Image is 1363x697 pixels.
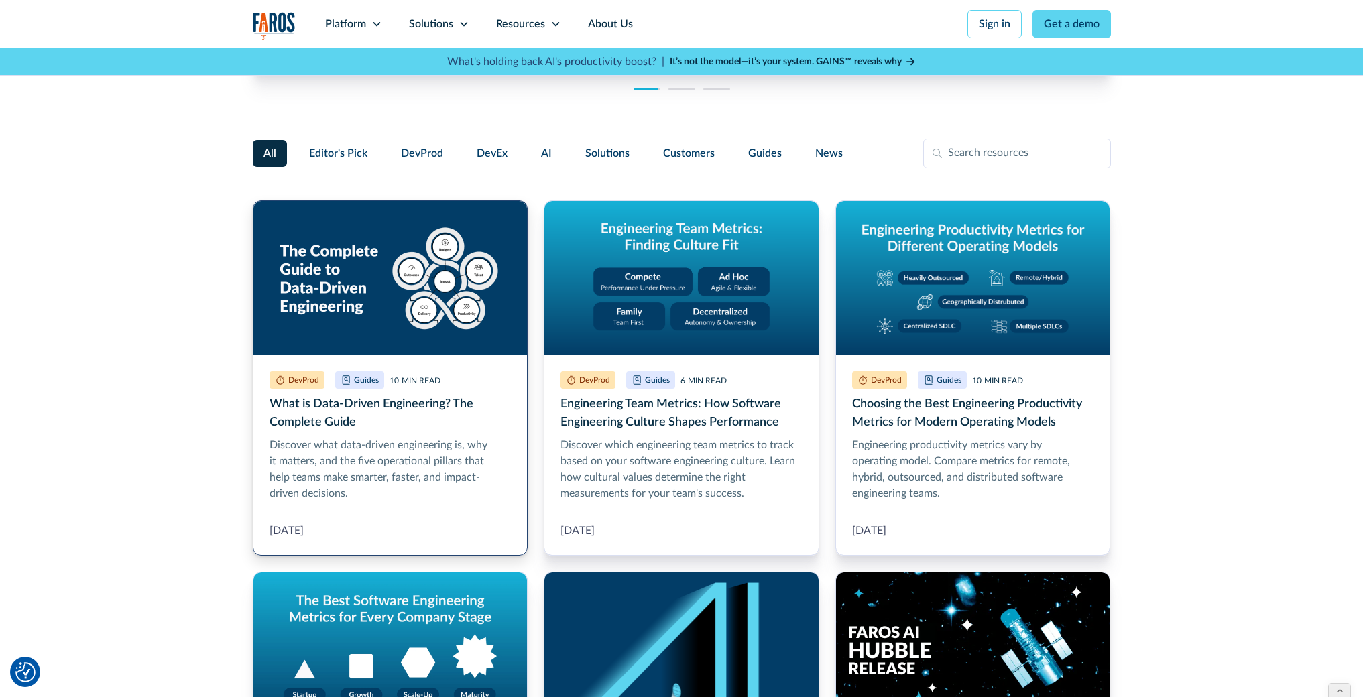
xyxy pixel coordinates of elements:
span: DevEx [477,145,508,162]
input: Search resources [923,139,1111,168]
div: Resources [496,16,545,32]
span: All [263,145,276,162]
div: Platform [325,16,366,32]
span: Solutions [585,145,630,162]
span: Guides [748,145,782,162]
a: What is Data-Driven Engineering? The Complete Guide [253,200,528,556]
span: AI [541,145,552,162]
span: Editor's Pick [309,145,367,162]
img: Logo of the analytics and reporting company Faros. [253,12,296,40]
span: DevProd [401,145,443,162]
a: Get a demo [1032,10,1111,38]
span: Customers [663,145,715,162]
strong: It’s not the model—it’s your system. GAINS™ reveals why [670,57,902,66]
a: Engineering Team Metrics: How Software Engineering Culture Shapes Performance [544,200,819,556]
button: Cookie Settings [15,662,36,682]
div: Solutions [409,16,453,32]
img: Graphic titled 'Engineering Team Metrics: Finding Culture Fit' with four cultural models: Compete... [544,201,819,355]
img: Revisit consent button [15,662,36,682]
a: It’s not the model—it’s your system. GAINS™ reveals why [670,55,916,69]
a: home [253,12,296,40]
p: What's holding back AI's productivity boost? | [447,54,664,70]
img: Graphic titled 'Engineering productivity metrics for different operating models' showing five mod... [836,201,1110,355]
a: Choosing the Best Engineering Productivity Metrics for Modern Operating Models [835,200,1111,556]
a: Sign in [967,10,1022,38]
form: Filter Form [253,139,1111,168]
img: Graphic titled 'The Complete Guide to Data-Driven Engineering' showing five pillars around a cent... [253,201,528,355]
span: News [815,145,843,162]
